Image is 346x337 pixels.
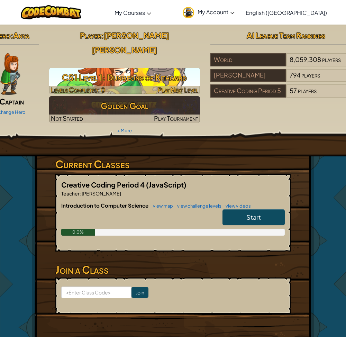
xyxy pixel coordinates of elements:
[49,98,200,113] h3: Golden Goal
[210,69,286,82] div: [PERSON_NAME]
[149,203,173,209] a: view map
[13,30,29,40] span: Anya
[80,30,101,40] span: Player
[92,30,169,55] span: [PERSON_NAME] [PERSON_NAME]
[61,286,131,298] input: <Enter Class Code>
[290,71,300,79] span: 794
[131,287,148,298] input: Join
[247,30,325,40] span: AI League Team Rankings
[0,53,20,95] img: captain-pose.png
[115,9,145,16] span: My Courses
[81,190,121,197] span: [PERSON_NAME]
[80,190,81,197] span: :
[51,86,105,94] span: Levels Completed: 0
[55,262,291,277] h3: Join a Class
[179,1,238,23] a: My Account
[21,5,81,19] img: CodeCombat logo
[111,3,155,22] a: My Courses
[158,86,198,94] span: Play Next Level
[49,68,200,94] img: CS1 Level 1: Dungeons of Kithgard
[55,156,291,172] h3: Current Classes
[290,86,297,94] span: 57
[154,114,198,122] span: Play Tournament
[61,190,80,197] span: Teacher
[322,55,341,63] span: players
[10,30,13,40] span: :
[61,202,149,209] span: Introduction to Computer Science
[298,86,317,94] span: players
[49,70,200,85] h3: CS1 Level 1: Dungeons of Kithgard
[222,203,251,209] a: view videos
[101,30,104,40] span: :
[61,229,95,236] div: 0.0%
[242,3,330,22] a: English ([GEOGRAPHIC_DATA])
[198,8,235,16] span: My Account
[210,53,286,66] div: World
[210,84,286,98] div: Creative Coding Period 5
[61,180,146,189] span: Creative Coding Period 4
[174,203,221,209] a: view challenge levels
[49,96,200,122] img: Golden Goal
[183,7,194,18] img: avatar
[51,114,83,122] span: Not Started
[246,213,261,221] span: Start
[117,128,132,133] a: + More
[301,71,320,79] span: players
[146,180,186,189] span: (JavaScript)
[290,55,321,63] span: 8,059,308
[246,9,327,16] span: English ([GEOGRAPHIC_DATA])
[49,68,200,94] a: Play Next Level
[49,96,200,122] a: Golden GoalNot StartedPlay Tournament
